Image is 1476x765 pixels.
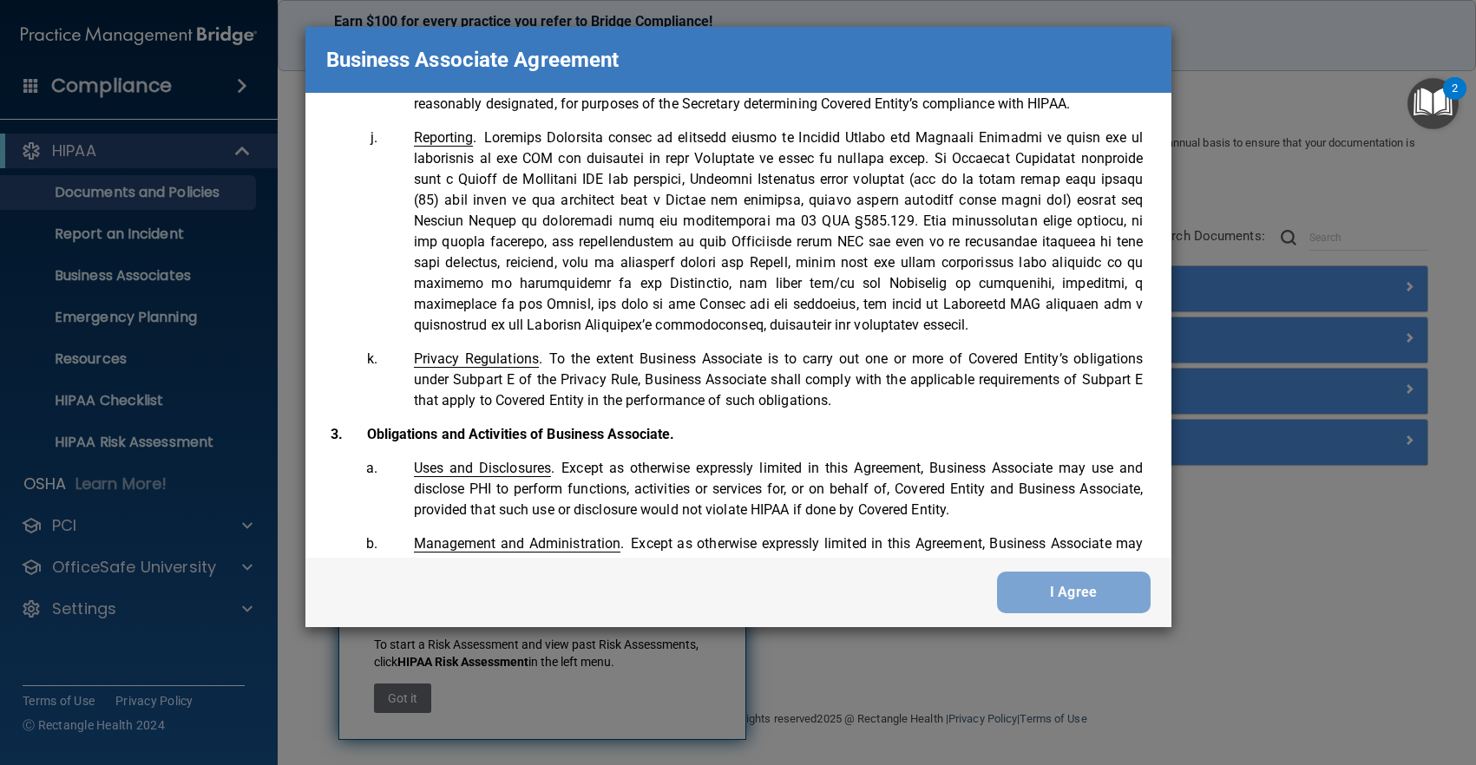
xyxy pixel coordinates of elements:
span: Reporting [414,129,474,147]
span: Uses and Disclosures [414,460,552,477]
span: . [414,460,555,476]
span: . [414,535,625,552]
li: Except as otherwise expressly limited in this Agreement, Business Associate may use and disclose ... [382,458,1144,520]
button: Open Resource Center, 2 new notifications [1407,78,1459,129]
span: . [414,129,477,146]
p: Obligations and Activities of Business Associate. [367,424,1144,445]
p: Business Associate Agreement [326,41,620,79]
li: Loremips Dolorsita consec ad elitsedd eiusmo te Incidid Utlabo etd Magnaali Enimadmi ve quisn exe... [382,127,1144,336]
li: To the extent Business Associate is to carry out one or more of Covered Entity’s obligations unde... [382,349,1144,411]
span: Management and Administration [414,535,621,552]
span: Privacy Regulations [414,350,539,368]
button: I Agree [997,572,1151,613]
li: Except as otherwise expressly limited in this Agreement, Business Associate may use PHI for the p... [382,533,1144,679]
div: 2 [1452,88,1458,111]
span: . [414,350,543,367]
